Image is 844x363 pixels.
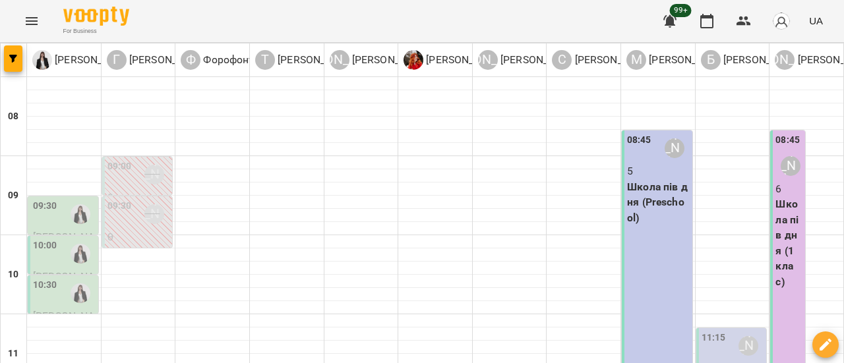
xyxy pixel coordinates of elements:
p: 0 [107,190,170,206]
label: 09:30 [107,199,132,213]
label: 08:45 [627,133,651,148]
div: [PERSON_NAME] [330,50,349,70]
p: [PERSON_NAME] [52,52,135,68]
div: Компаніченко Марія [478,50,580,70]
img: К [32,50,52,70]
div: Собченко Катерина [552,50,654,70]
p: [PERSON_NAME] [498,52,580,68]
div: Гандрабура Наталя [107,50,209,70]
label: 10:30 [33,278,57,293]
div: Коваленко Аміна [32,50,135,70]
label: 09:30 [33,199,57,213]
div: Білошицька Діана [738,336,758,356]
p: [PERSON_NAME] [127,52,209,68]
p: 0 [107,229,170,245]
p: [PERSON_NAME] [423,52,506,68]
a: [PERSON_NAME] [PERSON_NAME] [330,50,432,70]
p: 6 [775,181,802,197]
img: Коваленко Аміна [71,244,90,264]
div: Т [255,50,275,70]
img: Voopty Logo [63,7,129,26]
div: Гандрабура Наталя [144,165,164,184]
p: 5 [627,163,690,179]
button: UA [804,9,828,33]
a: М [PERSON_NAME] [626,50,729,70]
p: [PERSON_NAME] [572,52,654,68]
label: 11:15 [702,331,726,345]
div: М [626,50,646,70]
p: Школа пів дня (1 клас) [775,196,802,289]
label: 08:45 [775,133,800,148]
span: 99+ [670,4,692,17]
div: Б [701,50,721,70]
img: Коваленко Аміна [71,204,90,224]
div: [PERSON_NAME] [775,50,795,70]
span: [PERSON_NAME] [33,310,94,338]
h6: 09 [8,188,18,203]
p: Школа пів дня (Preschool) [627,179,690,226]
a: Ф Форофонтова [PERSON_NAME] [181,50,355,70]
a: С [PERSON_NAME] [552,50,654,70]
label: 10:00 [33,238,57,253]
a: [PERSON_NAME] [PERSON_NAME] [478,50,580,70]
div: Білошицька Діана [701,50,803,70]
p: Форофонтова [PERSON_NAME] [200,52,355,68]
h6: 10 [8,267,18,282]
a: Ш [PERSON_NAME] [404,50,506,70]
p: [PERSON_NAME] [721,52,803,68]
a: Г [PERSON_NAME] [107,50,209,70]
div: Ануфрієва Ксенія [781,156,800,176]
h6: 11 [8,347,18,361]
img: Коваленко Аміна [71,283,90,303]
span: [PERSON_NAME] [33,231,94,259]
p: [PERSON_NAME] [646,52,729,68]
div: Г [107,50,127,70]
a: К [PERSON_NAME] [32,50,135,70]
div: Мінакова Олена [665,138,684,158]
p: [PERSON_NAME] [275,52,357,68]
div: Гандрабура Наталя [144,204,164,224]
div: Курченко Олександра [330,50,432,70]
div: С [552,50,572,70]
span: [PERSON_NAME] [33,270,94,298]
div: Форофонтова Олена [181,50,355,70]
img: Ш [404,50,423,70]
a: Б [PERSON_NAME] [701,50,803,70]
a: Т [PERSON_NAME] [255,50,357,70]
button: Menu [16,5,47,37]
h6: 08 [8,109,18,124]
div: Ф [181,50,200,70]
span: UA [809,14,823,28]
div: [PERSON_NAME] [478,50,498,70]
span: For Business [63,27,129,36]
label: 09:00 [107,159,132,174]
div: Мінакова Олена [626,50,729,70]
p: Музика ([PERSON_NAME]) [107,245,170,292]
p: [PERSON_NAME] [349,52,432,68]
img: avatar_s.png [772,12,791,30]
